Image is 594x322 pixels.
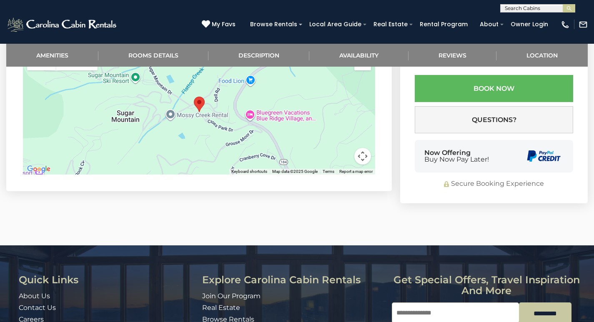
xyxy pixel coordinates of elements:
[98,44,208,67] a: Rooms Details
[194,97,205,112] div: Sweet Dreams Are Made Of Skis
[305,18,366,31] a: Local Area Guide
[354,148,371,165] button: Map camera controls
[506,18,552,31] a: Owner Login
[272,169,318,174] span: Map data ©2025 Google
[246,18,301,31] a: Browse Rentals
[25,164,53,175] img: Google
[496,44,588,67] a: Location
[19,304,56,312] a: Contact Us
[6,44,98,67] a: Amenities
[6,16,119,33] img: White-1-2.png
[339,169,373,174] a: Report a map error
[424,156,489,163] span: Buy Now Pay Later!
[25,164,53,175] a: Open this area in Google Maps (opens a new window)
[208,44,309,67] a: Description
[212,20,236,29] span: My Favs
[415,107,573,134] button: Questions?
[416,18,472,31] a: Rental Program
[202,304,240,312] a: Real Estate
[19,275,196,285] h3: Quick Links
[415,75,573,102] button: Book Now
[19,292,50,300] a: About Us
[476,18,503,31] a: About
[309,44,409,67] a: Availability
[392,275,581,297] h3: Get special offers, travel inspiration and more
[579,20,588,29] img: mail-regular-white.png
[424,150,489,163] div: Now Offering
[561,20,570,29] img: phone-regular-white.png
[202,20,238,29] a: My Favs
[202,292,261,300] a: Join Our Program
[231,169,267,175] button: Keyboard shortcuts
[369,18,412,31] a: Real Estate
[202,275,386,285] h3: Explore Carolina Cabin Rentals
[415,180,573,189] div: Secure Booking Experience
[323,169,334,174] a: Terms
[409,44,496,67] a: Reviews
